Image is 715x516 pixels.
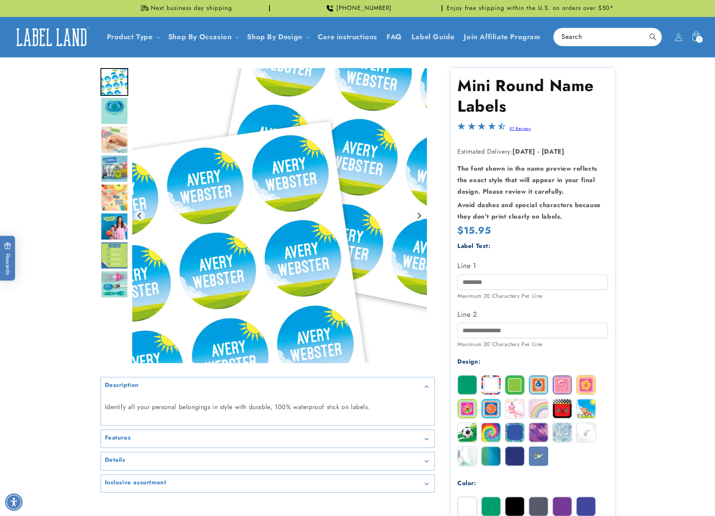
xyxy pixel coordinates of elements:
img: Soccer [458,423,477,442]
span: Care instructions [318,32,377,42]
strong: Avoid dashes and special characters because they don’t print clearly on labels. [457,200,601,221]
div: Go to slide 2 [101,97,128,125]
span: $15.95 [457,224,491,236]
div: Maximum 20 Characters Per Line [457,292,608,300]
img: Princess [553,375,572,394]
a: FAQ [382,28,407,46]
summary: Product Type [102,28,163,46]
strong: [DATE] [542,147,565,156]
span: 4.5-star overall rating [457,124,506,133]
div: Go to slide 8 [101,270,128,298]
img: Flower [577,375,596,394]
div: Go to slide 5 [101,184,128,211]
img: Geo [553,423,572,442]
button: Search [644,28,662,46]
label: Label Text: [457,242,491,250]
strong: - [538,147,540,156]
summary: Shop By Occasion [163,28,243,46]
span: Enjoy free shipping within the U.S. on orders over $50* [447,4,614,12]
img: Rainbow [529,399,548,418]
label: Color: [457,479,476,487]
img: Mini Round Name Labels - Label Land [101,184,128,211]
h1: Mini Round Name Labels [457,75,608,116]
img: Gradient [482,447,501,466]
a: Label Land [9,22,94,52]
span: 1 [698,36,700,43]
span: Join Affiliate Program [464,32,540,42]
span: FAQ [387,32,402,42]
span: Rewards [4,242,11,275]
img: Stripes [482,375,501,394]
a: Join Affiliate Program [459,28,545,46]
div: Go to slide 1 [101,68,128,96]
media-gallery: Gallery Viewer [101,68,435,493]
img: Summer [577,399,596,418]
img: Galaxy [529,447,548,466]
img: Butterfly [458,399,477,418]
img: Label Land [12,25,91,50]
div: Go to slide 3 [101,126,128,154]
img: Watercolor [458,447,477,466]
img: Mini Round Name Labels - Label Land [101,213,128,240]
img: Border [505,375,524,394]
summary: Details [101,452,434,470]
img: Mini Round Name Labels - Label Land [101,126,128,154]
img: Basketball [482,399,501,418]
h2: Features [105,434,131,442]
a: Shop By Design [247,32,302,42]
iframe: Gorgias Floating Chat [549,479,707,508]
label: Design: [457,357,480,366]
img: White [458,497,477,516]
summary: Features [101,430,434,448]
span: Shop By Occasion [168,32,232,42]
img: Mini round name labels applied to a baby bottle, pacifier , child proof fork [101,270,128,298]
span: [PHONE_NUMBER] [336,4,392,12]
button: Next slide [413,210,424,221]
p: Identify all your personal belongings in style with durable, 100% waterproof stick on labels. [105,402,431,413]
img: Race Car [553,399,572,418]
button: Go to last slide [135,210,145,221]
img: Abstract Butterfly [505,399,524,418]
img: Gray [529,497,548,516]
label: Line 2 [457,308,608,321]
h2: Description [105,381,139,389]
label: Line 1 [457,259,608,272]
strong: [DATE] [512,147,535,156]
img: Brush [529,423,548,442]
img: Solid [458,375,477,394]
img: Tie Dye [482,423,501,442]
a: Care instructions [313,28,382,46]
div: Go to slide 4 [101,155,128,183]
strong: The font shown in the name preview reflects the exact style that will appear in your final design... [457,164,597,196]
h2: Details [105,456,125,464]
div: Go to slide 7 [101,242,128,269]
div: Accessibility Menu [5,493,23,511]
img: Black [505,497,524,516]
img: Teal design mini round stick on name label applied to a pacifier [101,97,128,125]
summary: Inclusive assortment [101,475,434,493]
div: Go to slide 6 [101,213,128,240]
img: Leaf [577,423,596,442]
a: Product Type [107,32,153,42]
img: Mini Round Name Labels - Label Land [101,68,128,96]
a: Label Guide [407,28,459,46]
span: Next business day shipping [151,4,232,12]
img: Robot [529,375,548,394]
img: Mini Round Name Labels - Label Land [101,242,128,269]
summary: Shop By Design [242,28,313,46]
img: Mini Round Name Labels - Label Land [101,155,128,183]
summary: Description [101,377,434,395]
div: Maximum 20 Characters Per Line [457,340,608,348]
img: Triangles [505,447,524,466]
span: Label Guide [412,32,455,42]
img: Strokes [505,423,524,442]
img: Green [482,497,501,516]
p: Estimated Delivery: [457,146,608,158]
img: Mini Round Name Labels - Label Land [132,68,427,363]
a: 87 Reviews [510,126,531,131]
